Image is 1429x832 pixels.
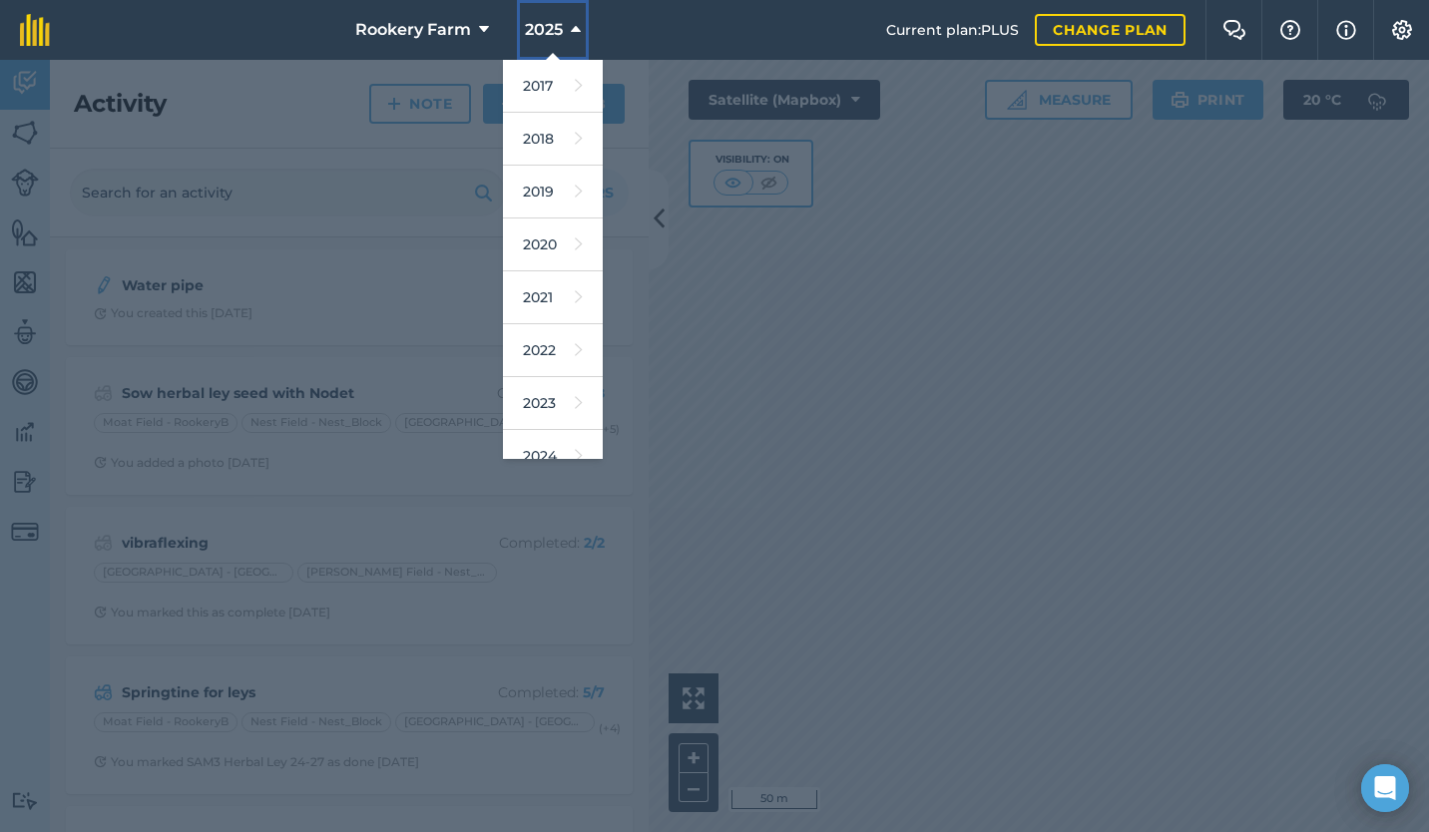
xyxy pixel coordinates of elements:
[503,324,603,377] a: 2022
[525,18,563,42] span: 2025
[1361,764,1409,812] div: Open Intercom Messenger
[503,271,603,324] a: 2021
[886,19,1019,41] span: Current plan : PLUS
[503,60,603,113] a: 2017
[503,430,603,483] a: 2024
[503,377,603,430] a: 2023
[1390,20,1414,40] img: A cog icon
[1035,14,1186,46] a: Change plan
[20,14,50,46] img: fieldmargin Logo
[1222,20,1246,40] img: Two speech bubbles overlapping with the left bubble in the forefront
[1278,20,1302,40] img: A question mark icon
[503,166,603,218] a: 2019
[503,218,603,271] a: 2020
[355,18,471,42] span: Rookery Farm
[503,113,603,166] a: 2018
[1336,18,1356,42] img: svg+xml;base64,PHN2ZyB4bWxucz0iaHR0cDovL3d3dy53My5vcmcvMjAwMC9zdmciIHdpZHRoPSIxNyIgaGVpZ2h0PSIxNy...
